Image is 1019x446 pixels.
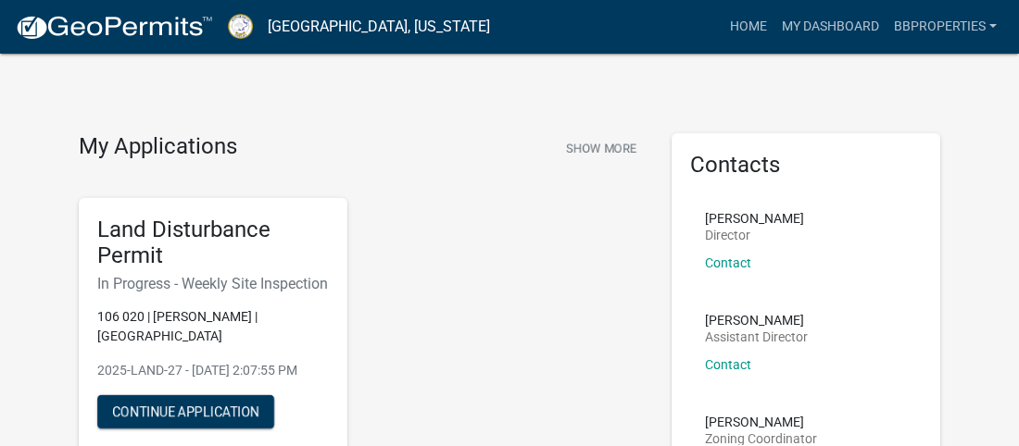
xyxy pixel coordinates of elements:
[705,432,817,445] p: Zoning Coordinator
[559,133,644,164] button: Show More
[705,212,804,225] p: [PERSON_NAME]
[268,11,490,43] a: [GEOGRAPHIC_DATA], [US_STATE]
[97,307,329,346] p: 106 020 | [PERSON_NAME] | [GEOGRAPHIC_DATA]
[705,357,751,372] a: Contact
[97,361,329,380] p: 2025-LAND-27 - [DATE] 2:07:55 PM
[228,14,253,39] img: Putnam County, Georgia
[705,330,808,343] p: Assistant Director
[97,275,329,292] h6: In Progress - Weekly Site Inspection
[705,229,804,242] p: Director
[79,133,237,161] h4: My Applications
[690,152,922,179] h5: Contacts
[97,395,274,428] button: Continue Application
[774,9,887,44] a: My Dashboard
[705,314,808,327] p: [PERSON_NAME]
[723,9,774,44] a: Home
[705,255,751,270] a: Contact
[97,217,329,270] h5: Land Disturbance Permit
[887,9,1004,44] a: BBproperties
[705,415,817,428] p: [PERSON_NAME]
